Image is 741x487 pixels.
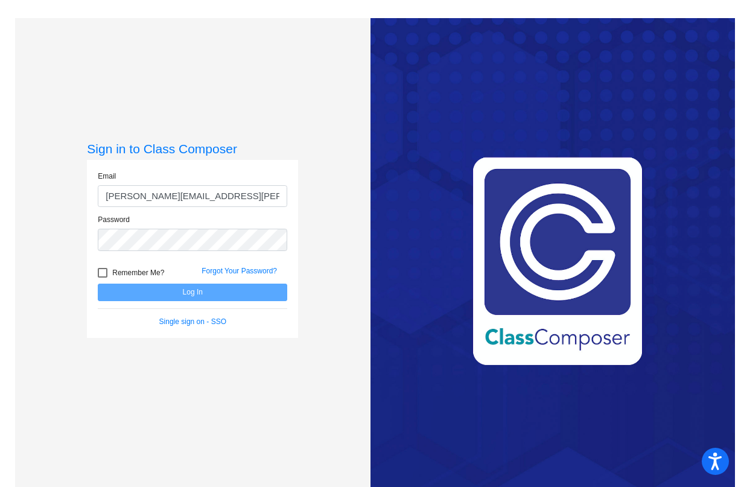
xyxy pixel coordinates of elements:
[98,284,287,301] button: Log In
[98,214,130,225] label: Password
[98,171,116,182] label: Email
[202,267,277,275] a: Forgot Your Password?
[159,317,226,326] a: Single sign on - SSO
[87,141,298,156] h3: Sign in to Class Composer
[112,266,164,280] span: Remember Me?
